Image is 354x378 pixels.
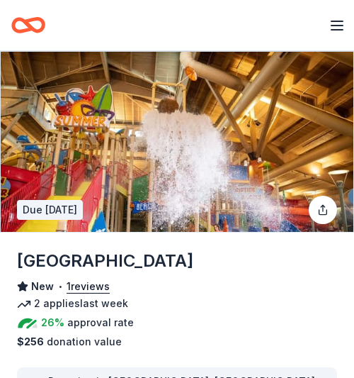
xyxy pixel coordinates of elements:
[47,333,122,350] span: donation value
[67,278,110,295] button: 1reviews
[31,278,54,295] span: New
[17,333,44,350] span: $ 256
[67,314,134,331] span: approval rate
[1,52,353,232] img: Image for Splash Lagoon
[17,200,83,220] div: Due [DATE]
[11,9,45,42] a: Home
[41,314,64,331] span: 26%
[58,281,63,292] span: •
[17,250,193,272] h1: [GEOGRAPHIC_DATA]
[17,295,337,312] div: 2 applies last week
